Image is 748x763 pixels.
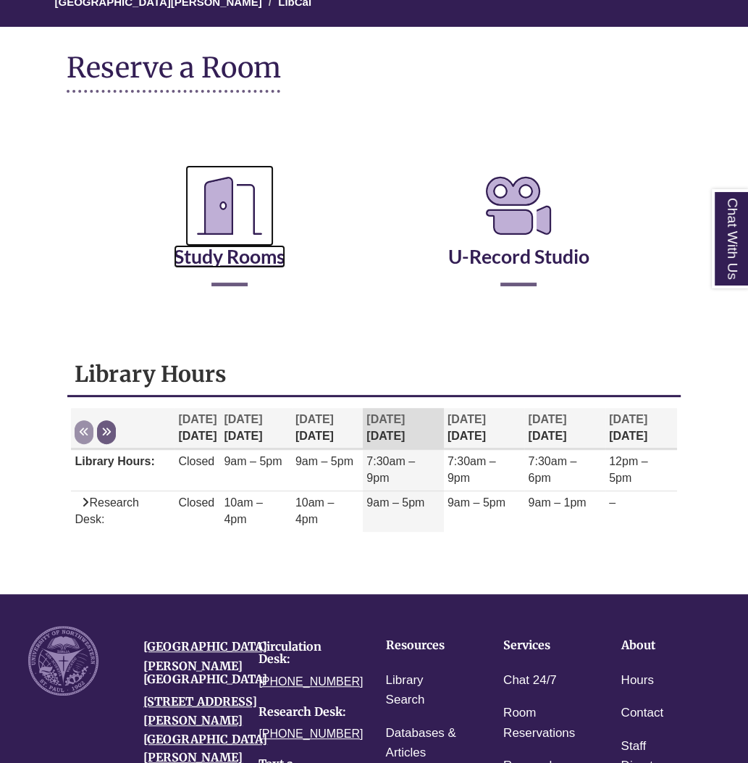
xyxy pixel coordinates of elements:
[447,413,486,425] span: [DATE]
[75,360,673,388] h1: Library Hours
[447,496,505,509] span: 9am – 5pm
[28,626,98,696] img: UNW seal
[609,455,647,484] span: 12pm – 5pm
[178,455,214,467] span: Closed
[224,455,282,467] span: 9am – 5pm
[385,670,458,711] a: Library Search
[621,703,663,724] a: Contact
[385,639,458,652] h4: Resources
[447,209,589,268] a: U-Record Studio
[503,703,576,743] a: Room Reservations
[259,706,352,719] h4: Research Desk:
[75,420,93,444] button: Previous week
[605,408,676,449] th: [DATE]
[224,496,262,525] span: 10am – 4pm
[71,450,175,491] td: Library Hours:
[295,413,334,425] span: [DATE]
[174,209,285,268] a: Study Rooms
[609,496,615,509] span: –
[143,639,267,654] a: [GEOGRAPHIC_DATA]
[295,455,353,467] span: 9am – 5pm
[178,413,217,425] span: [DATE]
[67,572,681,580] div: Libchat
[528,413,566,425] span: [DATE]
[175,408,220,449] th: [DATE]
[621,670,653,691] a: Hours
[143,660,237,685] h4: [PERSON_NAME][GEOGRAPHIC_DATA]
[609,413,647,425] span: [DATE]
[259,675,363,688] a: [PHONE_NUMBER]
[67,353,680,557] div: Library Hours
[224,413,262,425] span: [DATE]
[67,52,280,93] h1: Reserve a Room
[220,408,291,449] th: [DATE]
[366,455,415,484] span: 7:30am – 9pm
[528,455,576,484] span: 7:30am – 6pm
[259,727,363,740] a: [PHONE_NUMBER]
[97,420,116,444] button: Next week
[178,496,214,509] span: Closed
[444,408,525,449] th: [DATE]
[366,413,405,425] span: [DATE]
[621,639,693,652] h4: About
[295,496,334,525] span: 10am – 4pm
[503,639,576,652] h4: Services
[366,496,424,509] span: 9am – 5pm
[503,670,557,691] a: Chat 24/7
[259,641,352,666] h4: Circulation Desk:
[292,408,363,449] th: [DATE]
[75,496,138,525] span: Research Desk:
[67,129,681,329] div: Reserve a Room
[528,496,586,509] span: 9am – 1pm
[524,408,605,449] th: [DATE]
[363,408,444,449] th: [DATE]
[447,455,496,484] span: 7:30am – 9pm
